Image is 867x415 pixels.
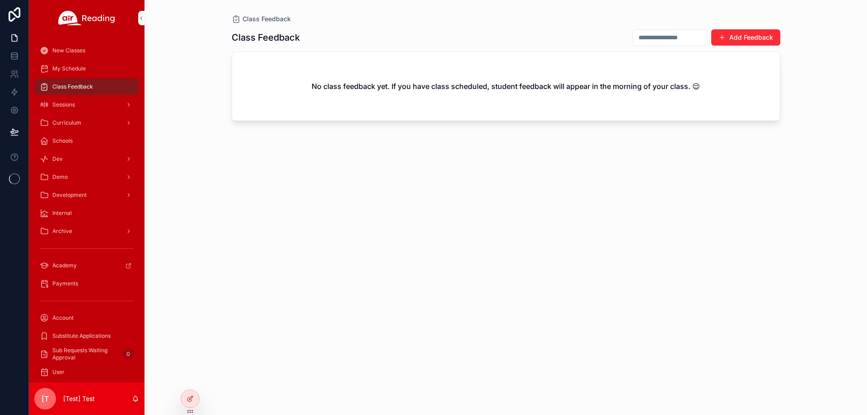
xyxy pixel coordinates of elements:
[34,275,139,292] a: Payments
[52,314,74,322] span: Account
[34,97,139,113] a: Sessions
[312,81,700,92] h2: No class feedback yet. If you have class scheduled, student feedback will appear in the morning o...
[52,210,72,217] span: Internal
[58,11,115,25] img: App logo
[52,280,78,287] span: Payments
[34,79,139,95] a: Class Feedback
[29,36,144,382] div: scrollable content
[34,187,139,203] a: Development
[34,205,139,221] a: Internal
[63,394,95,403] p: [Test] Test
[34,133,139,149] a: Schools
[123,349,134,359] div: 0
[34,61,139,77] a: My Schedule
[52,191,87,199] span: Development
[34,169,139,185] a: Demo
[52,155,63,163] span: Dev
[34,346,139,362] a: Sub Requests Waiting Approval0
[52,119,81,126] span: Curriculum
[242,14,291,23] span: Class Feedback
[232,14,291,23] a: Class Feedback
[52,65,86,72] span: My Schedule
[52,47,85,54] span: New Classes
[34,364,139,380] a: User
[34,42,139,59] a: New Classes
[34,151,139,167] a: Dev
[52,332,111,340] span: Substitute Applications
[52,368,65,376] span: User
[52,101,75,108] span: Sessions
[52,347,119,361] span: Sub Requests Waiting Approval
[52,83,93,90] span: Class Feedback
[52,173,68,181] span: Demo
[232,31,300,44] h1: Class Feedback
[34,223,139,239] a: Archive
[52,262,77,269] span: Academy
[711,29,780,46] button: Add Feedback
[34,310,139,326] a: Account
[34,257,139,274] a: Academy
[34,328,139,344] a: Substitute Applications
[42,393,49,404] span: [T
[52,228,72,235] span: Archive
[34,115,139,131] a: Curriculum
[52,137,73,145] span: Schools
